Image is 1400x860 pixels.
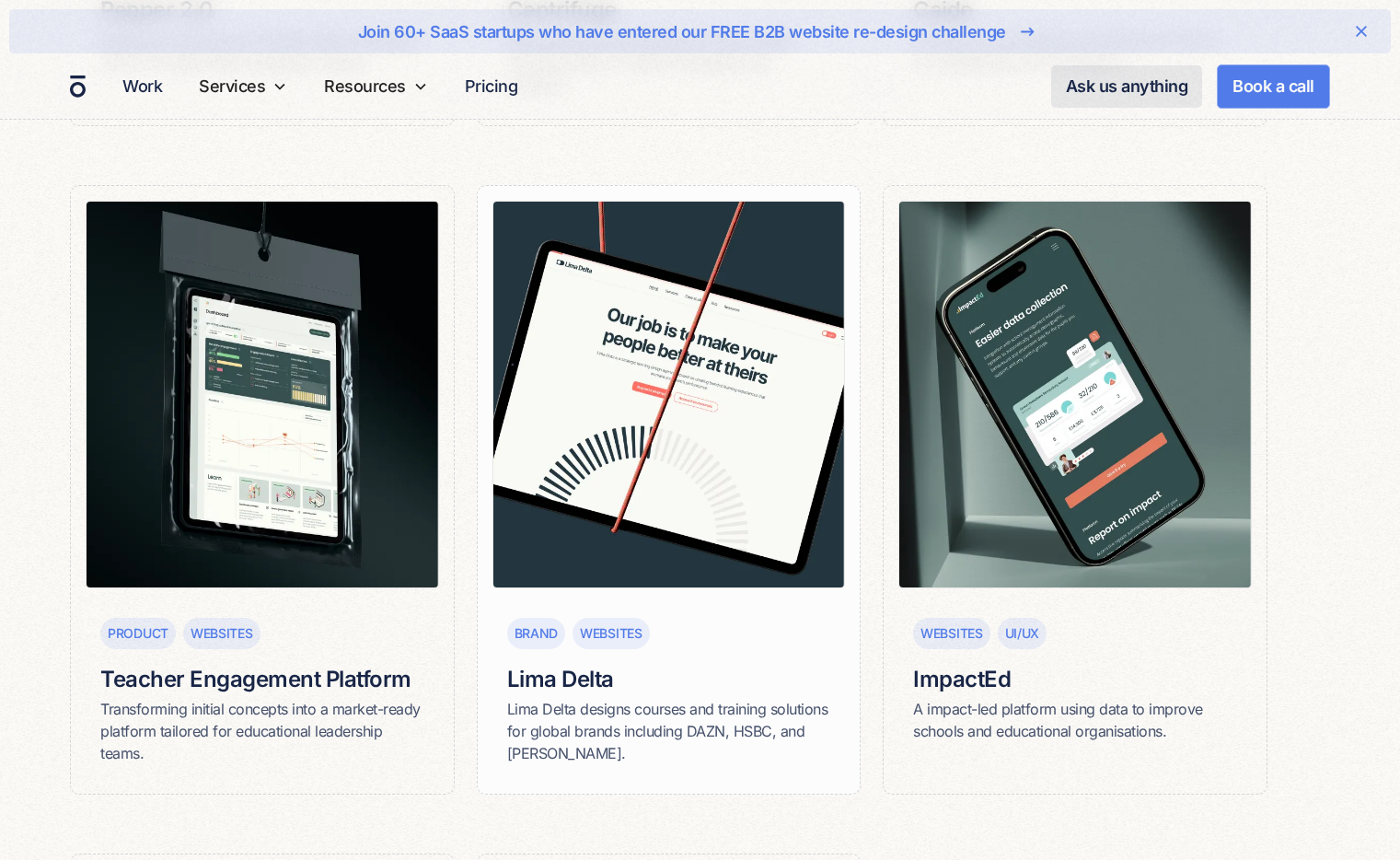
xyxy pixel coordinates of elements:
[324,74,406,99] div: Resources
[100,664,423,695] h6: Teacher Engagement Platform
[580,623,642,643] div: Websites
[100,698,423,764] div: Transforming initial concepts into a market-ready platform tailored for educational leadership te...
[507,698,830,764] div: Lima Delta designs courses and training solutions for global brands including DAZN, HSBC, and [PE...
[457,68,526,104] a: Pricing
[507,664,830,695] h6: Lima Delta
[477,185,861,796] a: BrandWebsitesLima DeltaLima Delta designs courses and training solutions for global brands includ...
[115,68,169,104] a: Work
[317,53,435,119] div: Resources
[515,623,559,643] div: Brand
[1005,623,1040,643] div: UI/UX
[199,74,265,99] div: Services
[191,623,253,643] div: Websites
[913,698,1237,742] div: A impact-led platform using data to improve schools and educational organisations.
[913,664,1237,695] h6: ImpactEd
[920,623,983,643] div: Websites
[1051,65,1203,108] a: Ask us anything
[358,19,1006,44] div: Join 60+ SaaS startups who have entered our FREE B2B website re-design challenge
[70,75,86,99] a: home
[1217,64,1330,109] a: Book a call
[883,185,1267,796] a: WebsitesUI/UXImpactEdA impact-led platform using data to improve schools and educational organisa...
[108,623,168,643] div: Product
[68,17,1332,46] a: Join 60+ SaaS startups who have entered our FREE B2B website re-design challenge
[191,53,295,119] div: Services
[70,185,454,796] a: ProductWebsitesTeacher Engagement PlatformTransforming initial concepts into a market-ready platf...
